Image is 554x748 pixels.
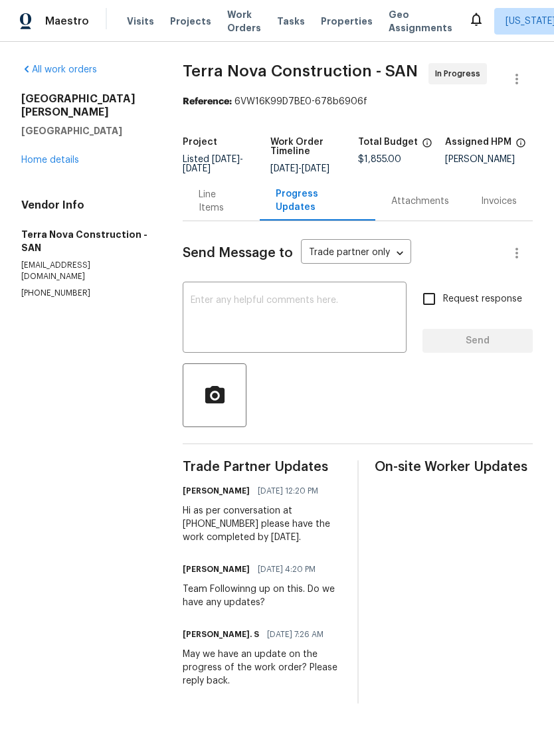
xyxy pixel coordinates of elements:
span: Terra Nova Construction - SAN [183,63,418,79]
span: Properties [321,15,373,28]
span: In Progress [435,67,486,80]
span: [DATE] 7:26 AM [267,628,323,641]
span: The total cost of line items that have been proposed by Opendoor. This sum includes line items th... [422,138,432,155]
div: Progress Updates [276,187,359,214]
h5: Work Order Timeline [270,138,358,156]
span: Geo Assignments [389,8,452,35]
span: $1,855.00 [358,155,401,164]
span: On-site Worker Updates [375,460,533,474]
span: [DATE] [183,164,211,173]
span: [DATE] [270,164,298,173]
span: Listed [183,155,243,173]
h6: [PERSON_NAME]. S [183,628,259,641]
div: Team Followinng up on this. Do we have any updates? [183,583,341,609]
span: - [183,155,243,173]
span: [DATE] 4:20 PM [258,563,316,576]
div: Line Items [199,188,244,215]
h6: [PERSON_NAME] [183,563,250,576]
span: Visits [127,15,154,28]
div: May we have an update on the progress of the work order? Please reply back. [183,648,341,688]
h4: Vendor Info [21,199,151,212]
div: Hi as per conversation at [PHONE_NUMBER] please have the work completed by [DATE]. [183,504,341,544]
span: Request response [443,292,522,306]
span: Trade Partner Updates [183,460,341,474]
span: Tasks [277,17,305,26]
a: Home details [21,155,79,165]
h5: Project [183,138,217,147]
span: Work Orders [227,8,261,35]
b: Reference: [183,97,232,106]
a: All work orders [21,65,97,74]
div: Attachments [391,195,449,208]
span: [DATE] [302,164,329,173]
h5: Terra Nova Construction - SAN [21,228,151,254]
span: Maestro [45,15,89,28]
span: Projects [170,15,211,28]
span: [DATE] [212,155,240,164]
p: [EMAIL_ADDRESS][DOMAIN_NAME] [21,260,151,282]
div: Invoices [481,195,517,208]
div: Trade partner only [301,242,411,264]
h5: [GEOGRAPHIC_DATA] [21,124,151,138]
h6: [PERSON_NAME] [183,484,250,498]
p: [PHONE_NUMBER] [21,288,151,299]
div: 6VW16K99D7BE0-678b6906f [183,95,533,108]
span: Send Message to [183,246,293,260]
span: [DATE] 12:20 PM [258,484,318,498]
span: - [270,164,329,173]
div: [PERSON_NAME] [445,155,533,164]
h2: [GEOGRAPHIC_DATA][PERSON_NAME] [21,92,151,119]
span: The hpm assigned to this work order. [515,138,526,155]
h5: Assigned HPM [445,138,511,147]
h5: Total Budget [358,138,418,147]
